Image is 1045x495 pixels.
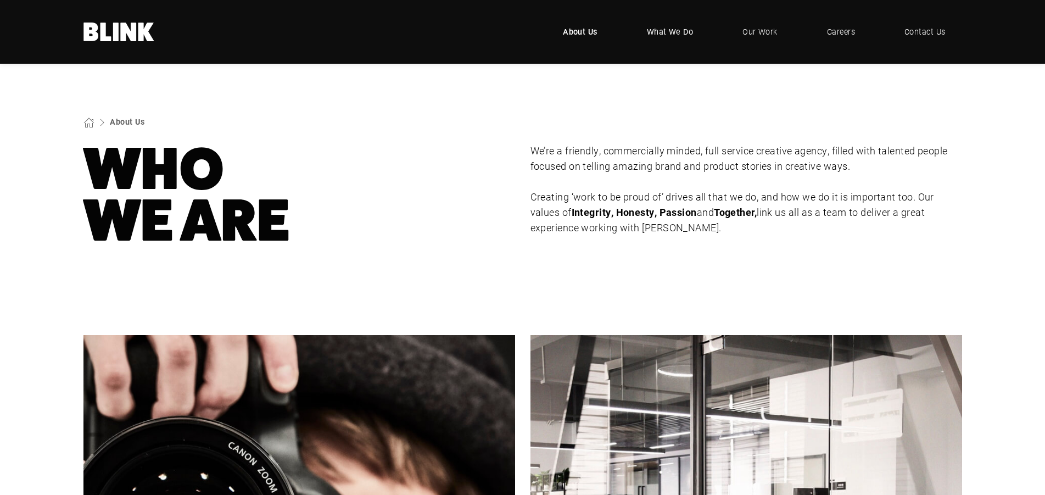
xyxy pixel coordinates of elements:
a: About Us [546,15,614,48]
strong: Together, [714,205,757,219]
a: Contact Us [888,15,962,48]
a: What We Do [630,15,710,48]
span: What We Do [647,26,694,38]
h1: Who We Are [83,143,515,247]
span: Our Work [742,26,778,38]
span: Contact Us [904,26,946,38]
a: Home [83,23,155,41]
strong: Integrity, Honesty, Passion [572,205,697,219]
p: We’re a friendly, commercially minded, full service creative agency, filled with talented people ... [530,143,962,174]
span: Careers [827,26,855,38]
a: Careers [811,15,871,48]
p: Creating ‘work to be proud of’ drives all that we do, and how we do it is important too. Our valu... [530,190,962,236]
a: Our Work [726,15,794,48]
a: About Us [110,116,144,127]
span: About Us [563,26,597,38]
